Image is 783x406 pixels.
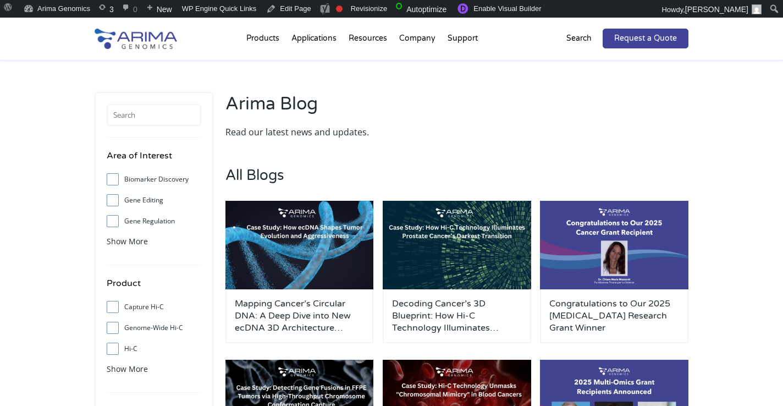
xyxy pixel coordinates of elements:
[107,341,201,357] label: Hi-C
[107,236,148,246] span: Show More
[225,125,451,139] p: Read our latest news and updates.
[336,6,343,12] div: Focus keyphrase not set
[225,92,451,125] h2: Arima Blog
[107,320,201,336] label: Genome-Wide Hi-C
[540,201,688,290] img: genome-assembly-grant-2025-500x300.png
[225,167,688,201] h3: All Blogs
[107,299,201,315] label: Capture Hi-C
[603,29,688,48] a: Request a Quote
[107,364,148,374] span: Show More
[566,31,592,46] p: Search
[235,298,365,334] a: Mapping Cancer’s Circular DNA: A Deep Dive into New ecDNA 3D Architecture Research
[225,201,374,290] img: Arima-March-Blog-Post-Banner-4-500x300.jpg
[95,29,177,49] img: Arima-Genomics-logo
[107,192,201,209] label: Gene Editing
[685,5,748,14] span: [PERSON_NAME]
[107,213,201,229] label: Gene Regulation
[107,171,201,188] label: Biomarker Discovery
[107,104,201,126] input: Search
[383,201,531,290] img: Arima-March-Blog-Post-Banner-3-500x300.jpg
[392,298,522,334] a: Decoding Cancer’s 3D Blueprint: How Hi-C Technology Illuminates [MEDICAL_DATA] Cancer’s Darkest T...
[107,149,201,171] h4: Area of Interest
[549,298,679,334] a: Congratulations to Our 2025 [MEDICAL_DATA] Research Grant Winner
[107,276,201,299] h4: Product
